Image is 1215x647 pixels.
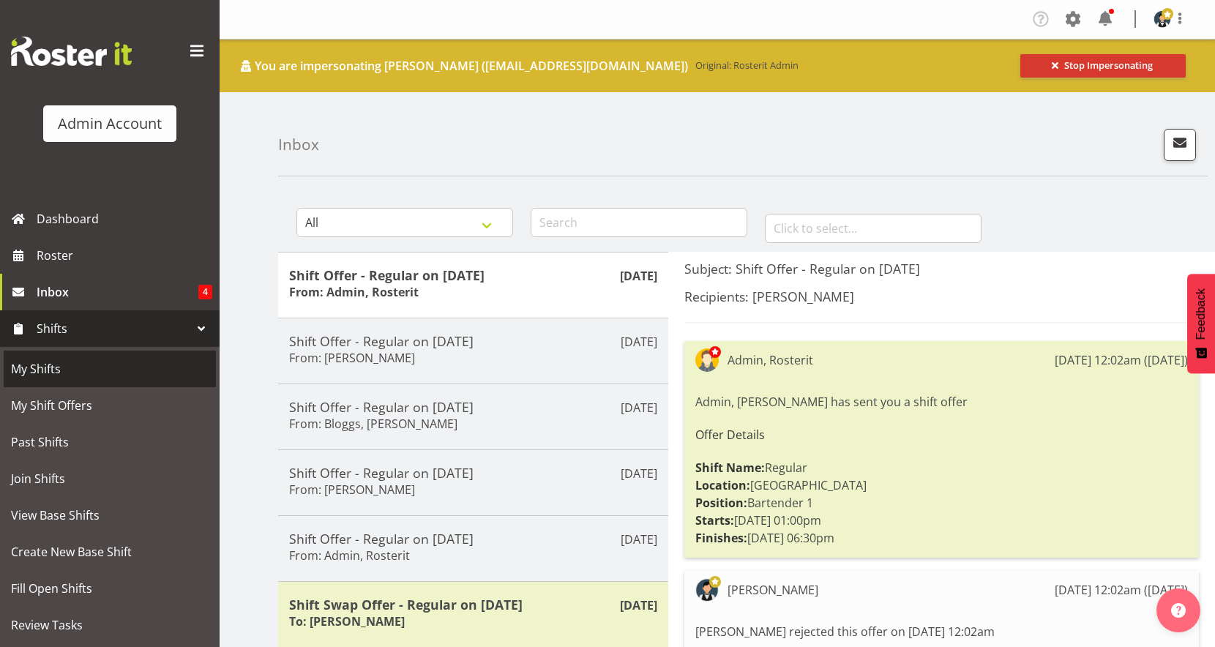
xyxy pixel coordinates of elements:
[695,460,765,476] strong: Shift Name:
[289,267,657,283] h5: Shift Offer - Regular on [DATE]
[695,530,747,546] strong: Finishes:
[289,333,657,349] h5: Shift Offer - Regular on [DATE]
[684,288,1199,304] h5: Recipients: [PERSON_NAME]
[4,351,216,387] a: My Shifts
[695,578,719,602] img: wu-kevin5aaed71ed01d5805973613cd15694a89.png
[620,596,657,614] p: [DATE]
[695,348,719,372] img: admin-rosteritf9cbda91fdf824d97c9d6345b1f660ea.png
[11,394,209,416] span: My Shift Offers
[695,495,747,511] strong: Position:
[1055,581,1188,599] div: [DATE] 12:02am ([DATE])
[765,214,982,243] input: Click to select...
[695,428,1188,441] h6: Offer Details
[11,504,209,526] span: View Base Shifts
[289,351,415,365] h6: From: [PERSON_NAME]
[11,358,209,380] span: My Shifts
[11,577,209,599] span: Fill Open Shifts
[289,548,410,563] h6: From: Admin, Rosterit
[1187,274,1215,373] button: Feedback - Show survey
[289,596,657,613] h5: Shift Swap Offer - Regular on [DATE]
[695,512,734,528] strong: Starts:
[4,460,216,497] a: Join Shifts
[11,468,209,490] span: Join Shifts
[728,581,818,599] div: [PERSON_NAME]
[4,607,216,643] a: Review Tasks
[621,531,657,548] p: [DATE]
[1055,351,1188,369] div: [DATE] 12:02am ([DATE])
[289,482,415,497] h6: From: [PERSON_NAME]
[4,387,216,424] a: My Shift Offers
[289,614,405,629] h6: To: [PERSON_NAME]
[4,497,216,534] a: View Base Shifts
[1154,10,1171,28] img: wu-kevin5aaed71ed01d5805973613cd15694a89.png
[37,281,198,303] span: Inbox
[11,431,209,453] span: Past Shifts
[4,570,216,607] a: Fill Open Shifts
[37,208,212,230] span: Dashboard
[289,285,419,299] h6: From: Admin, Rosterit
[289,416,457,431] h6: From: Bloggs, [PERSON_NAME]
[621,333,657,351] p: [DATE]
[1020,54,1186,78] button: Stop Impersonating
[289,531,657,547] h5: Shift Offer - Regular on [DATE]
[1195,288,1208,340] span: Feedback
[684,261,1199,277] h5: Subject: Shift Offer - Regular on [DATE]
[621,399,657,416] p: [DATE]
[4,424,216,460] a: Past Shifts
[531,208,747,237] input: Search
[620,267,657,285] p: [DATE]
[695,389,1188,550] div: Admin, [PERSON_NAME] has sent you a shift offer Regular [GEOGRAPHIC_DATA] Bartender 1 [DATE] 01:0...
[255,57,688,75] span: You are impersonating [PERSON_NAME] ([EMAIL_ADDRESS][DOMAIN_NAME])
[11,541,209,563] span: Create New Base Shift
[37,318,190,340] span: Shifts
[289,399,657,415] h5: Shift Offer - Regular on [DATE]
[289,465,657,481] h5: Shift Offer - Regular on [DATE]
[695,59,799,72] span: Original: Rosterit Admin
[278,136,319,153] h4: Inbox
[1064,59,1153,72] span: Stop Impersonating
[695,477,750,493] strong: Location:
[58,113,162,135] div: Admin Account
[11,614,209,636] span: Review Tasks
[621,465,657,482] p: [DATE]
[1171,603,1186,618] img: help-xxl-2.png
[37,244,212,266] span: Roster
[198,285,212,299] span: 4
[695,619,1188,644] div: [PERSON_NAME] rejected this offer on [DATE] 12:02am
[728,351,813,369] div: Admin, Rosterit
[4,534,216,570] a: Create New Base Shift
[11,37,132,66] img: Rosterit website logo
